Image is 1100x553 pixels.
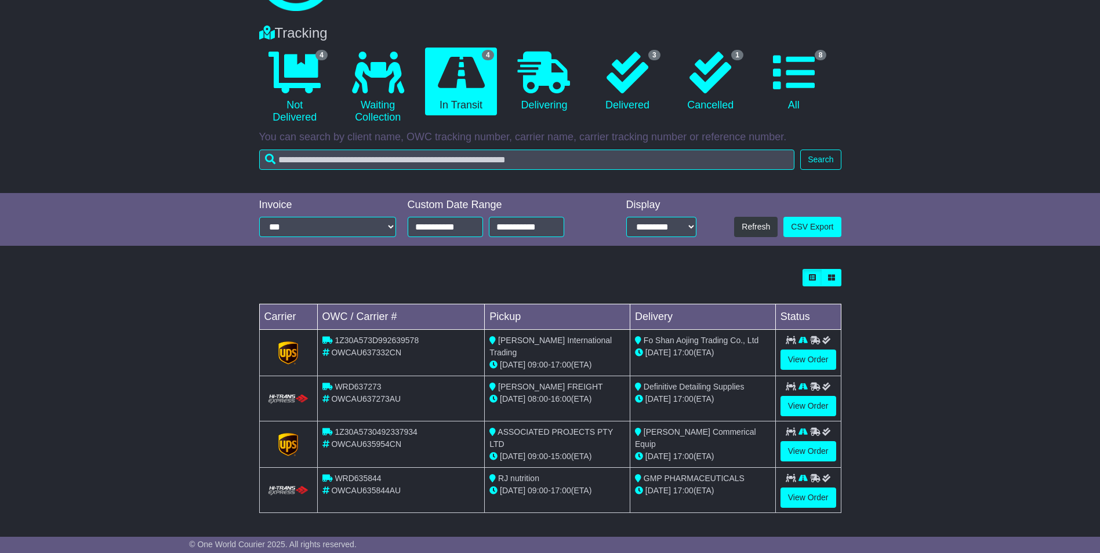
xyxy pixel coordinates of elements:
[528,360,548,369] span: 09:00
[500,394,525,403] span: [DATE]
[259,304,317,330] td: Carrier
[800,150,841,170] button: Search
[500,360,525,369] span: [DATE]
[815,50,827,60] span: 8
[635,347,771,359] div: (ETA)
[317,304,485,330] td: OWC / Carrier #
[259,199,396,212] div: Invoice
[675,48,746,116] a: 1 Cancelled
[485,304,630,330] td: Pickup
[528,452,548,461] span: 09:00
[267,394,310,405] img: HiTrans.png
[731,50,743,60] span: 1
[673,452,694,461] span: 17:00
[331,394,401,403] span: OWCAU637273AU
[259,48,331,128] a: 4 Not Delivered
[408,199,594,212] div: Custom Date Range
[551,486,571,495] span: 17:00
[335,336,419,345] span: 1Z30A573D992639578
[645,452,671,461] span: [DATE]
[278,433,298,456] img: GetCarrierServiceLogo
[635,450,771,463] div: (ETA)
[673,394,694,403] span: 17:00
[551,360,571,369] span: 17:00
[278,341,298,365] img: GetCarrierServiceLogo
[342,48,413,128] a: Waiting Collection
[635,427,756,449] span: [PERSON_NAME] Commerical Equip
[500,452,525,461] span: [DATE]
[591,48,663,116] a: 3 Delivered
[626,199,696,212] div: Display
[315,50,328,60] span: 4
[758,48,829,116] a: 8 All
[780,441,836,461] a: View Order
[267,485,310,496] img: HiTrans.png
[498,474,539,483] span: RJ nutrition
[734,217,778,237] button: Refresh
[489,336,612,357] span: [PERSON_NAME] International Trading
[780,487,836,508] a: View Order
[489,427,613,449] span: ASSOCIATED PROJECTS PTY LTD
[498,382,602,391] span: [PERSON_NAME] FREIGHT
[489,359,625,371] div: - (ETA)
[645,486,671,495] span: [DATE]
[551,452,571,461] span: 15:00
[509,48,580,116] a: Delivering
[780,396,836,416] a: View Order
[673,348,694,357] span: 17:00
[780,350,836,370] a: View Order
[630,304,775,330] td: Delivery
[335,474,381,483] span: WRD635844
[673,486,694,495] span: 17:00
[648,50,660,60] span: 3
[635,393,771,405] div: (ETA)
[775,304,841,330] td: Status
[644,382,745,391] span: Definitive Detailing Supplies
[489,393,625,405] div: - (ETA)
[482,50,494,60] span: 4
[500,486,525,495] span: [DATE]
[645,394,671,403] span: [DATE]
[551,394,571,403] span: 16:00
[783,217,841,237] a: CSV Export
[331,439,401,449] span: OWCAU635954CN
[528,394,548,403] span: 08:00
[335,382,381,391] span: WRD637273
[425,48,496,116] a: 4 In Transit
[331,486,401,495] span: OWCAU635844AU
[489,450,625,463] div: - (ETA)
[489,485,625,497] div: - (ETA)
[253,25,847,42] div: Tracking
[645,348,671,357] span: [DATE]
[635,485,771,497] div: (ETA)
[331,348,401,357] span: OWCAU637332CN
[259,131,841,144] p: You can search by client name, OWC tracking number, carrier name, carrier tracking number or refe...
[644,336,758,345] span: Fo Shan Aojing Trading Co., Ltd
[528,486,548,495] span: 09:00
[335,427,417,436] span: 1Z30A5730492337934
[644,474,745,483] span: GMP PHARMACEUTICALS
[189,540,357,549] span: © One World Courier 2025. All rights reserved.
